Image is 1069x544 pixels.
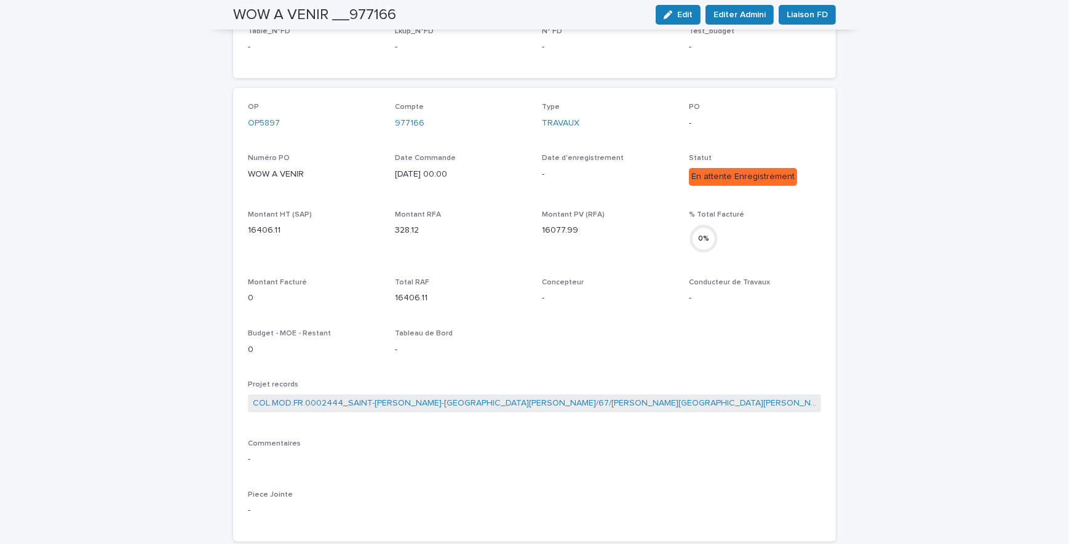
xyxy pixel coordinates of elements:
[395,343,527,356] p: -
[689,292,821,305] p: -
[656,5,701,25] button: Edit
[395,41,527,54] p: -
[689,117,821,130] p: -
[395,154,456,162] span: Date Commande
[248,168,380,181] p: WOW A VENIR
[248,440,301,447] span: Commentaires
[542,117,579,130] a: TRAVAUX
[248,343,380,356] p: 0
[542,28,562,35] span: N° FD
[395,168,527,181] p: [DATE] 00:00
[705,5,774,25] button: Editer Admini
[248,224,380,237] p: 16406.11
[542,292,674,305] p: -
[248,211,312,218] span: Montant HT (SAP)
[542,41,674,54] p: -
[248,381,298,388] span: Projet records
[542,154,624,162] span: Date d'enregistrement
[395,279,429,286] span: Total RAF
[689,279,770,286] span: Conducteur de Travaux
[395,28,434,35] span: Lkup_N°FD
[248,279,307,286] span: Montant Facturé
[787,9,828,21] span: Liaison FD
[395,224,527,237] p: 328.12
[713,9,766,21] span: Editer Admini
[248,504,380,517] p: -
[233,6,396,24] h2: WOW A VENIR __977166
[542,279,584,286] span: Concepteur
[689,103,700,111] span: PO
[677,10,693,19] span: Edit
[248,491,293,498] span: Piece Jointe
[779,5,836,25] button: Liaison FD
[248,453,821,466] p: -
[395,211,441,218] span: Montant RFA
[542,103,560,111] span: Type
[248,28,290,35] span: Table_N°FD
[542,224,674,237] p: 16077.99
[542,168,674,181] p: -
[248,117,280,130] a: OP5897
[689,41,821,54] p: -
[395,103,424,111] span: Compte
[248,330,331,337] span: Budget - MOE - Restant
[689,233,718,246] div: 0 %
[689,211,744,218] span: % Total Facturé
[542,211,605,218] span: Montant PV (RFA)
[395,117,424,130] a: 977166
[248,154,290,162] span: Numéro PO
[248,41,380,54] p: -
[689,28,734,35] span: Test_budget
[689,154,712,162] span: Statut
[248,292,380,305] p: 0
[248,103,259,111] span: OP
[395,330,453,337] span: Tableau de Bord
[395,292,527,305] p: 16406.11
[689,168,797,186] div: En attente Enregistrement
[253,397,816,410] a: COL.MOD.FR.0002444_SAINT-[PERSON_NAME]-[GEOGRAPHIC_DATA][PERSON_NAME]/67/[PERSON_NAME][GEOGRAPHIC...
